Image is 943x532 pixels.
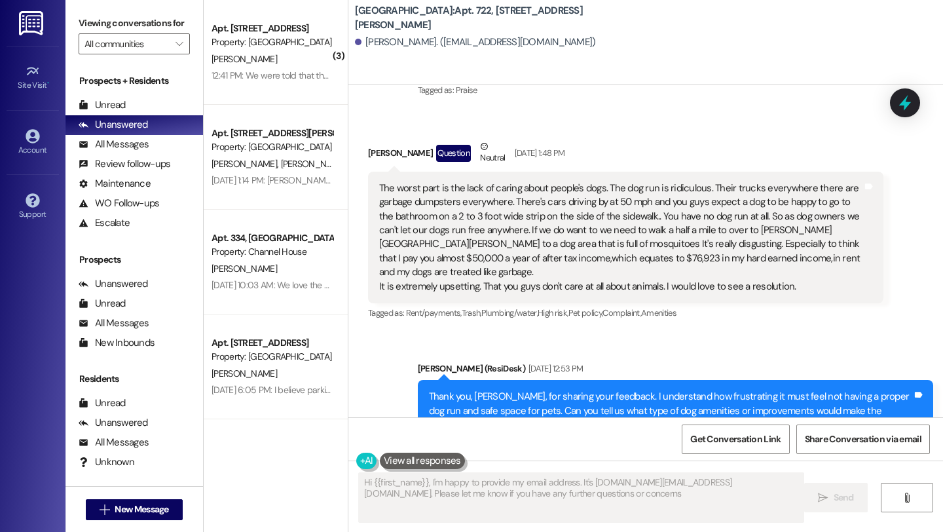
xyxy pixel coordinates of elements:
[682,425,789,454] button: Get Conversation Link
[79,98,126,112] div: Unread
[456,85,477,96] span: Praise
[477,140,508,167] div: Neutral
[79,436,149,449] div: All Messages
[79,316,149,330] div: All Messages
[805,432,921,446] span: Share Conversation via email
[176,39,183,49] i: 
[79,396,126,410] div: Unread
[79,416,148,430] div: Unanswered
[47,79,49,88] span: •
[538,307,568,318] span: High risk ,
[115,503,168,516] span: New Message
[79,138,149,151] div: All Messages
[79,277,148,291] div: Unanswered
[65,372,203,386] div: Residents
[79,118,148,132] div: Unanswered
[79,157,170,171] div: Review follow-ups
[804,483,868,512] button: Send
[212,22,333,35] div: Apt. [STREET_ADDRESS]
[406,307,462,318] span: Rent/payments ,
[368,140,883,172] div: [PERSON_NAME]
[7,189,59,225] a: Support
[418,362,933,380] div: [PERSON_NAME] (ResiDesk)
[79,336,155,350] div: New Inbounds
[212,336,333,350] div: Apt. [STREET_ADDRESS]
[462,307,481,318] span: Trash ,
[418,81,933,100] div: Tagged as:
[280,158,346,170] span: [PERSON_NAME]
[100,504,109,515] i: 
[7,125,59,161] a: Account
[212,53,277,65] span: [PERSON_NAME]
[568,307,603,318] span: Pet policy ,
[212,263,277,275] span: [PERSON_NAME]
[368,303,883,322] div: Tagged as:
[379,181,862,294] div: The worst part is the lack of caring about people's dogs. The dog run is ridiculous. Their trucks...
[7,60,59,96] a: Site Visit •
[79,197,159,210] div: WO Follow-ups
[212,350,333,364] div: Property: [GEOGRAPHIC_DATA]
[212,245,333,259] div: Property: Channel House
[481,307,538,318] span: Plumbing/water ,
[359,473,804,522] textarea: Hi {{first_name}}, I'm happy to provide my email address. It's [DOMAIN_NAME][EMAIL_ADDRESS][DOMAI...
[834,491,854,504] span: Send
[79,455,134,469] div: Unknown
[212,174,723,186] div: [DATE] 1:14 PM: [PERSON_NAME].. [PERSON_NAME] was able to get on to the site and has e-sigend the...
[212,126,333,140] div: Apt. [STREET_ADDRESS][PERSON_NAME]
[436,145,471,161] div: Question
[602,307,641,318] span: Complaint ,
[212,69,811,81] div: 12:41 PM: We were told that they are ordering one but whenever I see the maintenance [DEMOGRAPHIC...
[511,146,565,160] div: [DATE] 1:48 PM
[212,368,277,379] span: [PERSON_NAME]
[212,35,333,49] div: Property: [GEOGRAPHIC_DATA]
[79,177,151,191] div: Maintenance
[84,33,169,54] input: All communities
[212,231,333,245] div: Apt. 334, [GEOGRAPHIC_DATA]
[818,493,828,503] i: 
[429,390,912,446] div: Thank you, [PERSON_NAME], for sharing your feedback. I understand how frustrating it must feel no...
[355,35,596,49] div: [PERSON_NAME]. ([EMAIL_ADDRESS][DOMAIN_NAME])
[212,140,333,154] div: Property: [GEOGRAPHIC_DATA]
[355,4,617,32] b: [GEOGRAPHIC_DATA]: Apt. 722, [STREET_ADDRESS][PERSON_NAME]
[796,425,930,454] button: Share Conversation via email
[79,297,126,311] div: Unread
[641,307,676,318] span: Amenities
[79,216,130,230] div: Escalate
[19,11,46,35] img: ResiDesk Logo
[65,253,203,267] div: Prospects
[902,493,912,503] i: 
[65,74,203,88] div: Prospects + Residents
[525,362,583,375] div: [DATE] 12:53 PM
[79,13,190,33] label: Viewing conversations for
[86,499,183,520] button: New Message
[212,158,281,170] span: [PERSON_NAME]
[690,432,781,446] span: Get Conversation Link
